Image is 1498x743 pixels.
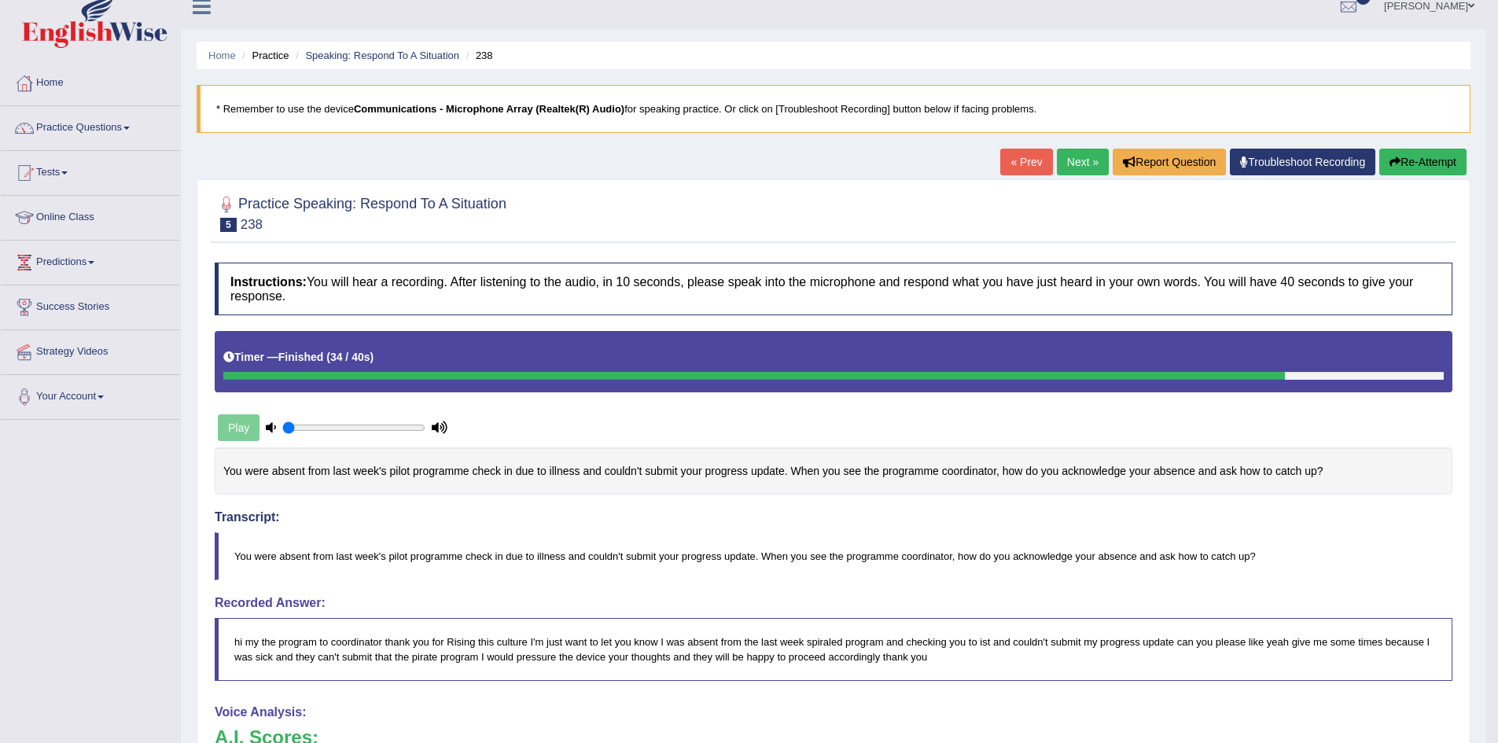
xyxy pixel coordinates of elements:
li: Practice [238,48,289,63]
a: Success Stories [1,285,180,325]
button: Report Question [1113,149,1226,175]
blockquote: * Remember to use the device for speaking practice. Or click on [Troubleshoot Recording] button b... [197,85,1470,133]
a: « Prev [1000,149,1052,175]
b: Instructions: [230,275,307,289]
a: Home [208,50,236,61]
h4: You will hear a recording. After listening to the audio, in 10 seconds, please speak into the mic... [215,263,1452,315]
li: 238 [462,48,493,63]
a: Next » [1057,149,1109,175]
a: Strategy Videos [1,330,180,370]
span: 5 [220,218,237,232]
a: Online Class [1,196,180,235]
blockquote: You were absent from last week's pilot programme check in due to illness and couldn't submit your... [215,532,1452,580]
a: Home [1,61,180,101]
b: Finished [278,351,324,363]
h2: Practice Speaking: Respond To A Situation [215,193,506,232]
a: Predictions [1,241,180,280]
a: Practice Questions [1,106,180,145]
b: 34 / 40s [330,351,370,363]
h4: Voice Analysis: [215,705,1452,719]
a: Tests [1,151,180,190]
h4: Recorded Answer: [215,596,1452,610]
a: Troubleshoot Recording [1230,149,1375,175]
b: ) [370,351,374,363]
h5: Timer — [223,351,374,363]
b: ( [326,351,330,363]
blockquote: hi my the program to coordinator thank you for Rising this culture I'm just want to let you know ... [215,618,1452,681]
a: Speaking: Respond To A Situation [305,50,459,61]
b: Communications - Microphone Array (Realtek(R) Audio) [354,103,624,115]
div: You were absent from last week's pilot programme check in due to illness and couldn't submit your... [215,447,1452,495]
small: 238 [241,217,263,232]
button: Re-Attempt [1379,149,1467,175]
a: Your Account [1,375,180,414]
